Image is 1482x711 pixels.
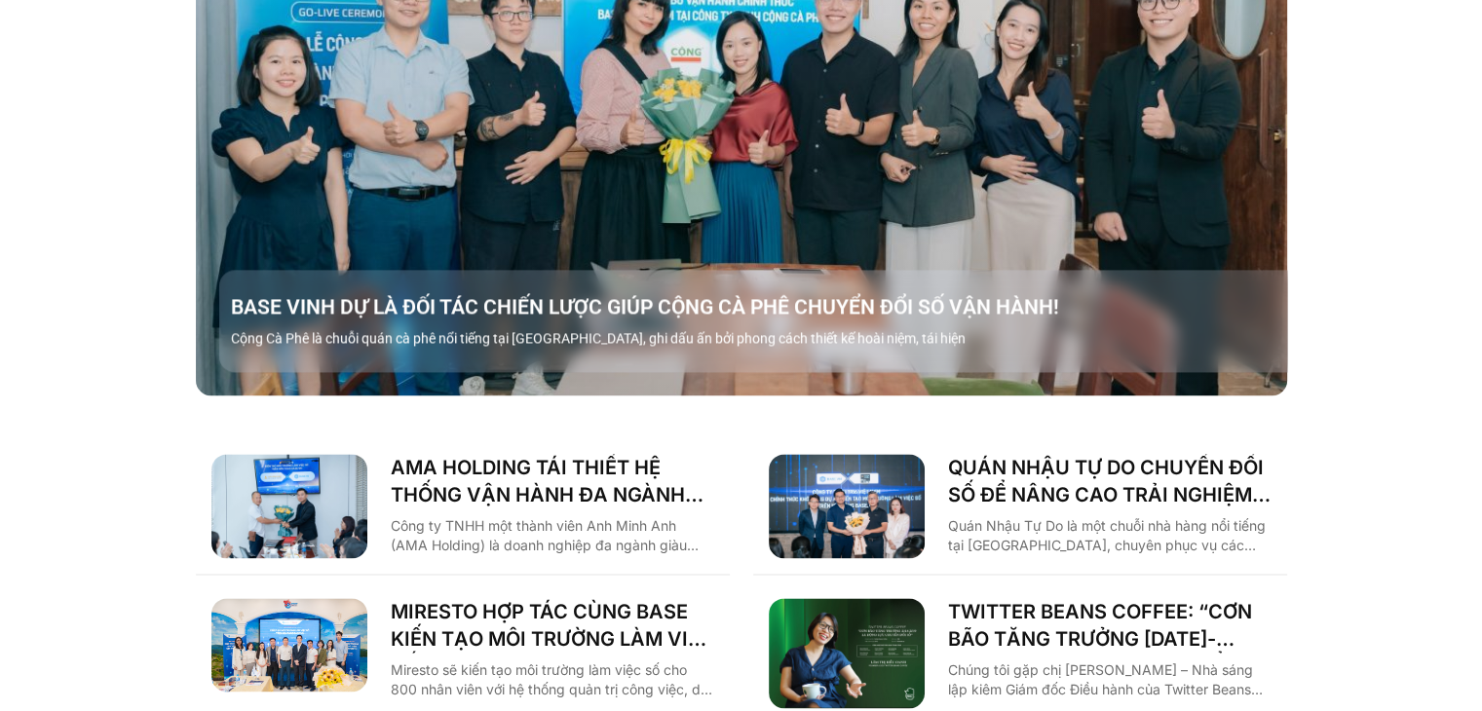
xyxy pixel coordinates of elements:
p: Quán Nhậu Tự Do là một chuỗi nhà hàng nổi tiếng tại [GEOGRAPHIC_DATA], chuyên phục vụ các món nhậ... [948,516,1272,555]
p: Miresto sẽ kiến tạo môi trường làm việc số cho 800 nhân viên với hệ thống quản trị công việc, dự ... [391,660,714,699]
a: AMA HOLDING TÁI THIẾT HỆ THỐNG VẬN HÀNH ĐA NGÀNH CÙNG [DOMAIN_NAME] [391,454,714,508]
a: QUÁN NHẬU TỰ DO CHUYỂN ĐỔI SỐ ĐỂ NÂNG CAO TRẢI NGHIỆM CHO 1000 NHÂN SỰ [948,454,1272,508]
a: MIRESTO HỢP TÁC CÙNG BASE KIẾN TẠO MÔI TRƯỜNG LÀM VIỆC SỐ [391,598,714,653]
img: miresto kiến tạo môi trường làm việc số cùng base.vn [211,598,367,692]
p: Cộng Cà Phê là chuỗi quán cà phê nổi tiếng tại [GEOGRAPHIC_DATA], ghi dấu ấn bởi phong cách thiết... [231,328,1299,349]
a: BASE VINH DỰ LÀ ĐỐI TÁC CHIẾN LƯỢC GIÚP CỘNG CÀ PHÊ CHUYỂN ĐỔI SỐ VẬN HÀNH! [231,293,1299,320]
p: Chúng tôi gặp chị [PERSON_NAME] – Nhà sáng lập kiêm Giám đốc Điều hành của Twitter Beans Coffee t... [948,660,1272,699]
a: TWITTER BEANS COFFEE: “CƠN BÃO TĂNG TRƯỞNG [DATE]-[DATE] LÀ ĐỘNG LỰC CHUYỂN ĐỔI SỐ” [948,598,1272,653]
a: miresto kiến tạo môi trường làm việc số cùng base.vn [211,598,367,709]
p: Công ty TNHH một thành viên Anh Minh Anh (AMA Holding) là doanh nghiệp đa ngành giàu tiềm lực, ho... [391,516,714,555]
